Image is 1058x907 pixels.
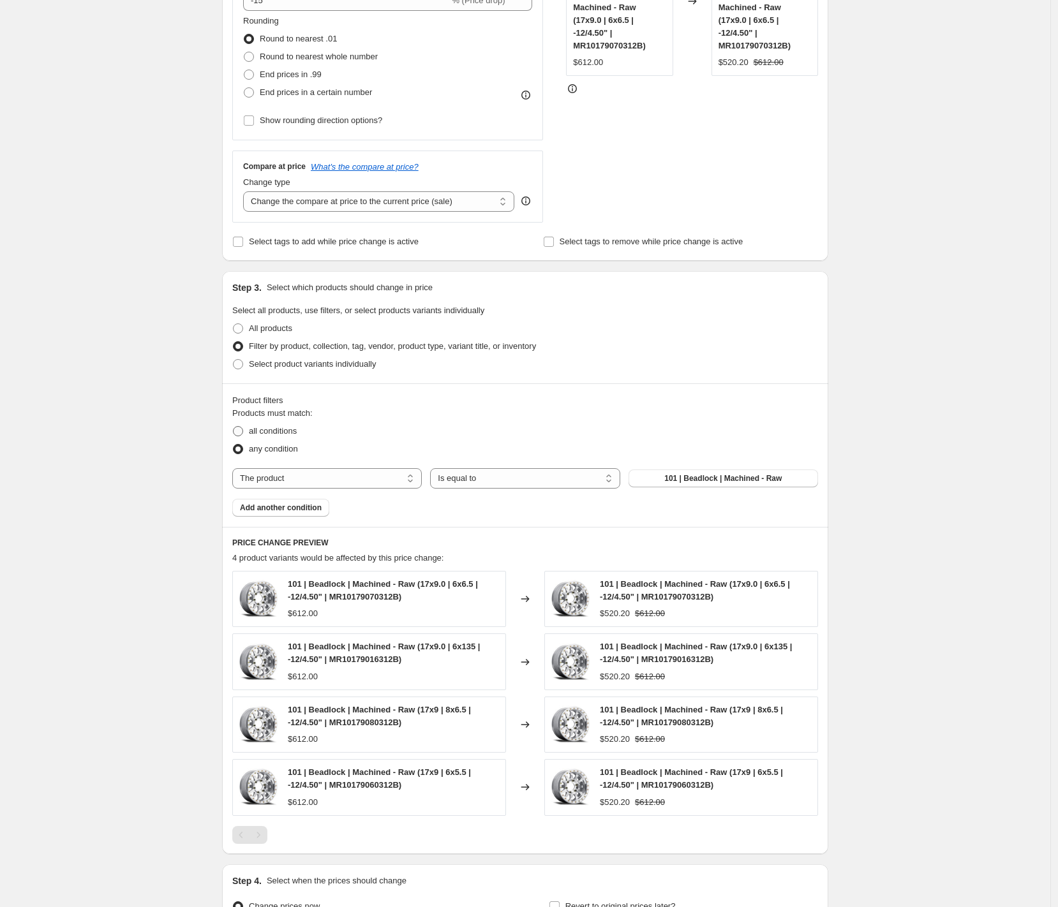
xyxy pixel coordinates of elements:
[243,177,290,187] span: Change type
[288,607,318,620] div: $612.00
[288,796,318,809] div: $612.00
[635,607,665,620] strike: $612.00
[288,579,478,601] span: 101 | Beadlock | Machined - Raw (17x9.0 | 6x6.5 | -12/4.50" | MR10179070312B)
[600,796,630,809] div: $520.20
[551,643,590,681] img: MR_101_Beadlock_Machined_80x.jpg
[288,767,471,790] span: 101 | Beadlock | Machined - Raw (17x9 | 6x5.5 | -12/4.50" | MR10179060312B)
[232,306,484,315] span: Select all products, use filters, or select products variants individually
[239,768,278,806] img: MR_101_Beadlock_Machined_80x.jpg
[267,281,433,294] p: Select which products should change in price
[600,607,630,620] div: $520.20
[260,87,372,97] span: End prices in a certain number
[232,499,329,517] button: Add another condition
[288,642,480,664] span: 101 | Beadlock | Machined - Raw (17x9.0 | 6x135 | -12/4.50" | MR10179016312B)
[551,768,590,806] img: MR_101_Beadlock_Machined_80x.jpg
[635,796,665,809] strike: $612.00
[232,538,818,548] h6: PRICE CHANGE PREVIEW
[249,359,376,369] span: Select product variants individually
[232,826,267,844] nav: Pagination
[288,733,318,746] div: $612.00
[519,195,532,207] div: help
[249,444,298,453] span: any condition
[311,162,419,172] button: What's the compare at price?
[243,16,279,26] span: Rounding
[600,767,783,790] span: 101 | Beadlock | Machined - Raw (17x9 | 6x5.5 | -12/4.50" | MR10179060312B)
[249,426,297,436] span: all conditions
[573,56,603,69] div: $612.00
[267,874,406,887] p: Select when the prices should change
[239,580,278,618] img: MR_101_Beadlock_Machined_80x.jpg
[249,237,419,246] span: Select tags to add while price change is active
[260,52,378,61] span: Round to nearest whole number
[288,670,318,683] div: $612.00
[249,341,536,351] span: Filter by product, collection, tag, vendor, product type, variant title, or inventory
[664,473,782,483] span: 101 | Beadlock | Machined - Raw
[551,705,590,744] img: MR_101_Beadlock_Machined_80x.jpg
[635,733,665,746] strike: $612.00
[635,670,665,683] strike: $612.00
[239,705,278,744] img: MR_101_Beadlock_Machined_80x.jpg
[232,408,313,418] span: Products must match:
[551,580,590,618] img: MR_101_Beadlock_Machined_80x.jpg
[600,705,783,727] span: 101 | Beadlock | Machined - Raw (17x9 | 8x6.5 | -12/4.50" | MR10179080312B)
[600,642,792,664] span: 101 | Beadlock | Machined - Raw (17x9.0 | 6x135 | -12/4.50" | MR10179016312B)
[754,56,784,69] strike: $612.00
[232,874,262,887] h2: Step 4.
[600,579,790,601] span: 101 | Beadlock | Machined - Raw (17x9.0 | 6x6.5 | -12/4.50" | MR10179070312B)
[239,643,278,681] img: MR_101_Beadlock_Machined_80x.jpg
[249,323,292,333] span: All products
[260,34,337,43] span: Round to nearest .01
[232,553,443,563] span: 4 product variants would be affected by this price change:
[232,394,818,407] div: Product filters
[600,733,630,746] div: $520.20
[260,70,322,79] span: End prices in .99
[232,281,262,294] h2: Step 3.
[260,115,382,125] span: Show rounding direction options?
[719,56,749,69] div: $520.20
[288,705,471,727] span: 101 | Beadlock | Machined - Raw (17x9 | 8x6.5 | -12/4.50" | MR10179080312B)
[600,670,630,683] div: $520.20
[629,469,818,487] button: 101 | Beadlock | Machined - Raw
[240,503,322,513] span: Add another condition
[243,161,306,172] h3: Compare at price
[560,237,743,246] span: Select tags to remove while price change is active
